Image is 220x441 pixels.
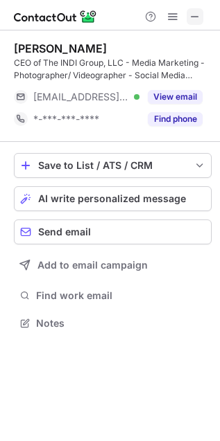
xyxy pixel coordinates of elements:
[38,160,187,171] div: Save to List / ATS / CRM
[148,112,203,126] button: Reveal Button
[14,253,212,278] button: Add to email campaign
[14,186,212,211] button: AI write personalized message
[33,91,129,103] span: [EMAIL_ADDRESS][DOMAIN_NAME]
[36,289,206,302] span: Find work email
[36,317,206,330] span: Notes
[14,42,107,55] div: [PERSON_NAME]
[38,226,91,237] span: Send email
[14,219,212,244] button: Send email
[14,8,97,25] img: ContactOut v5.3.10
[14,286,212,305] button: Find work email
[148,90,203,104] button: Reveal Button
[14,314,212,333] button: Notes
[37,260,148,271] span: Add to email campaign
[14,57,212,82] div: CEO of The INDI Group, LLC - Media Marketing - Photographer/ Videographer - Social Media Management
[14,153,212,178] button: save-profile-one-click
[38,193,186,204] span: AI write personalized message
